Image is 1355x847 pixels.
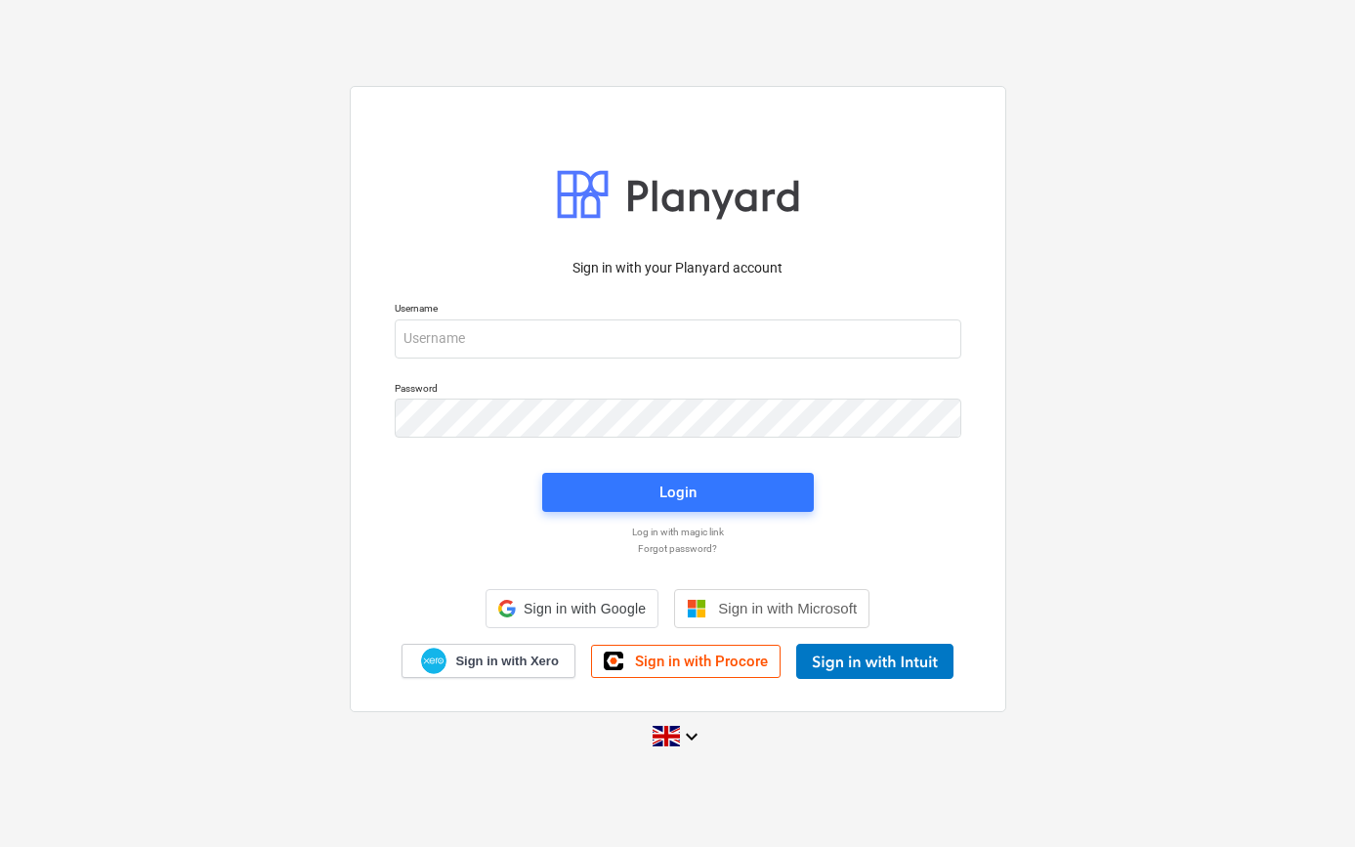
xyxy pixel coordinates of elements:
[591,645,781,678] a: Sign in with Procore
[385,542,971,555] a: Forgot password?
[680,725,703,748] i: keyboard_arrow_down
[402,644,575,678] a: Sign in with Xero
[395,258,961,278] p: Sign in with your Planyard account
[385,526,971,538] a: Log in with magic link
[421,648,446,674] img: Xero logo
[486,589,658,628] div: Sign in with Google
[687,599,706,618] img: Microsoft logo
[524,601,646,616] span: Sign in with Google
[455,653,558,670] span: Sign in with Xero
[718,600,857,616] span: Sign in with Microsoft
[395,382,961,399] p: Password
[395,319,961,359] input: Username
[395,302,961,318] p: Username
[635,653,768,670] span: Sign in with Procore
[659,480,697,505] div: Login
[542,473,814,512] button: Login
